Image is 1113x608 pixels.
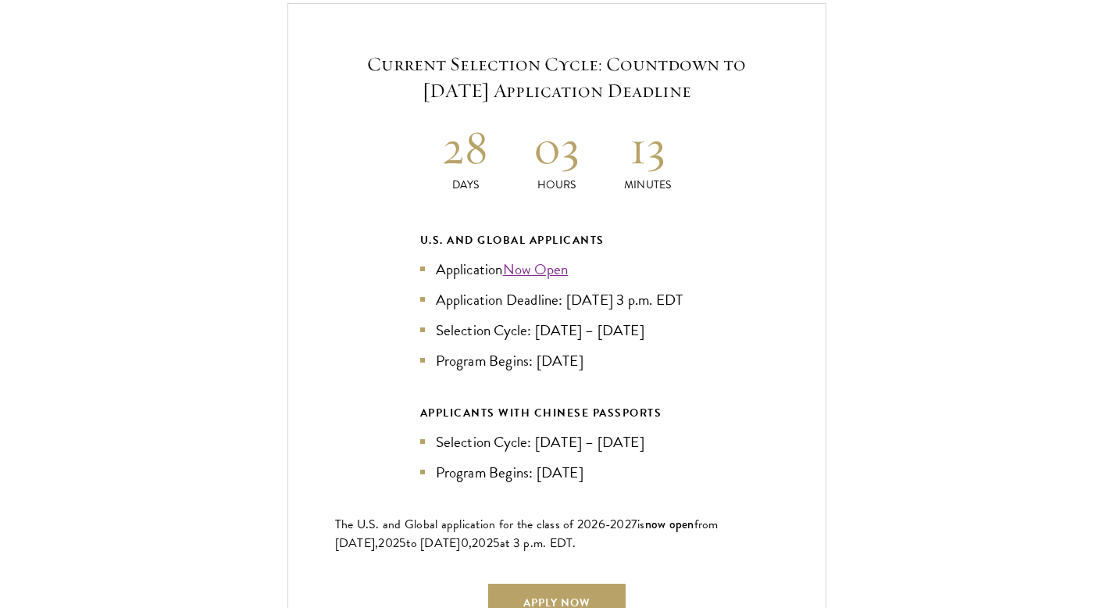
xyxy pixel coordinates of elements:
[335,515,598,534] span: The U.S. and Global application for the class of 202
[420,288,694,311] li: Application Deadline: [DATE] 3 p.m. EDT
[511,118,602,177] h2: 03
[472,534,493,553] span: 202
[637,515,645,534] span: is
[493,534,500,553] span: 5
[420,319,694,342] li: Selection Cycle: [DATE] – [DATE]
[500,534,576,553] span: at 3 p.m. EDT.
[461,534,469,553] span: 0
[420,403,694,423] div: APPLICANTS WITH CHINESE PASSPORTS
[420,461,694,484] li: Program Begins: [DATE]
[511,177,602,193] p: Hours
[598,515,605,534] span: 6
[503,258,569,281] a: Now Open
[335,515,719,553] span: from [DATE],
[420,118,512,177] h2: 28
[335,51,779,104] h5: Current Selection Cycle: Countdown to [DATE] Application Deadline
[399,534,406,553] span: 5
[631,515,637,534] span: 7
[602,118,694,177] h2: 13
[605,515,631,534] span: -202
[420,431,694,453] li: Selection Cycle: [DATE] – [DATE]
[420,349,694,372] li: Program Begins: [DATE]
[645,515,694,533] span: now open
[406,534,460,553] span: to [DATE]
[378,534,399,553] span: 202
[469,534,472,553] span: ,
[602,177,694,193] p: Minutes
[420,177,512,193] p: Days
[420,258,694,281] li: Application
[420,231,694,250] div: U.S. and Global Applicants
